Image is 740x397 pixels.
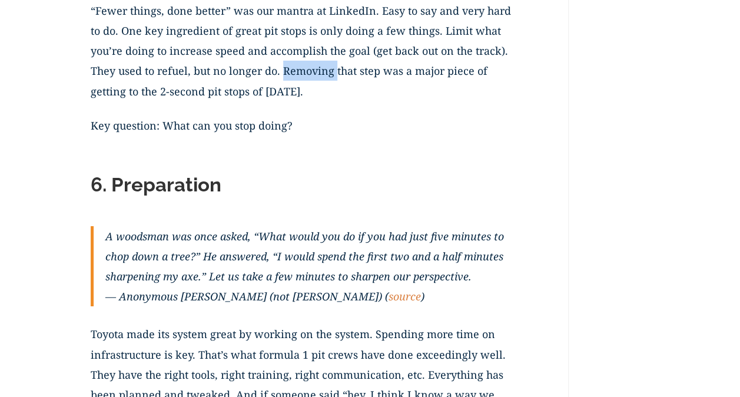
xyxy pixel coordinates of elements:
[105,286,520,306] p: — Anonymous [PERSON_NAME] (not [PERSON_NAME]) ( )
[105,226,520,287] p: A woodsman was once asked, “What would you do if you had just five minutes to chop down a tree?” ...
[91,115,520,150] p: Key question: What can you stop doing?
[91,1,520,115] p: “Fewer things, done better” was our mantra at LinkedIn. Easy to say and very hard to do. One key ...
[91,173,520,203] h2: 6. Preparation
[389,289,421,303] a: source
